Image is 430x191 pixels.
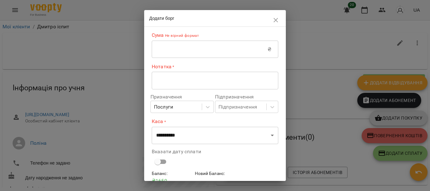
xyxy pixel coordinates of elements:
label: Підпризначення [215,94,278,99]
label: Сума [152,32,278,39]
p: ₴ [268,46,271,53]
p: ₴ 1650 [152,177,192,185]
div: Підпризначення [218,103,257,111]
div: Послуги [154,103,173,111]
label: Каса [152,118,278,125]
label: Нотатка [152,63,278,70]
h6: Баланс : [152,170,192,177]
p: Не вірний формат [164,33,199,39]
span: Додати борг [149,16,174,21]
h6: Новий Баланс : [195,170,235,177]
label: Призначення [150,94,214,99]
label: Вказати дату сплати [152,149,278,154]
